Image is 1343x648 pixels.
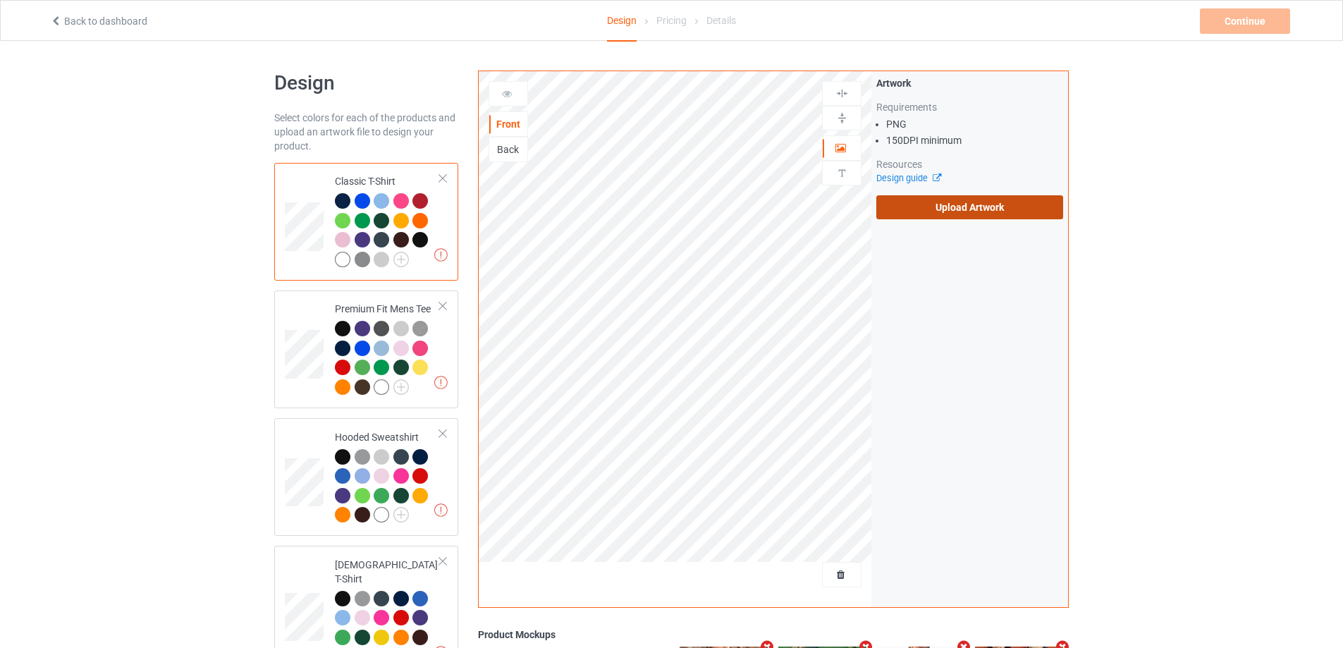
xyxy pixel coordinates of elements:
[393,507,409,522] img: svg+xml;base64,PD94bWwgdmVyc2lvbj0iMS4wIiBlbmNvZGluZz0iVVRGLTgiPz4KPHN2ZyB3aWR0aD0iMjJweCIgaGVpZ2...
[50,16,147,27] a: Back to dashboard
[656,1,687,40] div: Pricing
[274,418,458,536] div: Hooded Sweatshirt
[274,291,458,408] div: Premium Fit Mens Tee
[434,248,448,262] img: exclamation icon
[876,100,1063,114] div: Requirements
[706,1,736,40] div: Details
[886,117,1063,131] li: PNG
[876,195,1063,219] label: Upload Artwork
[489,142,527,157] div: Back
[393,252,409,267] img: svg+xml;base64,PD94bWwgdmVyc2lvbj0iMS4wIiBlbmNvZGluZz0iVVRGLTgiPz4KPHN2ZyB3aWR0aD0iMjJweCIgaGVpZ2...
[478,628,1069,642] div: Product Mockups
[876,76,1063,90] div: Artwork
[434,503,448,517] img: exclamation icon
[355,252,370,267] img: heather_texture.png
[876,157,1063,171] div: Resources
[876,173,940,183] a: Design guide
[274,71,458,96] h1: Design
[274,163,458,281] div: Classic T-Shirt
[489,117,527,131] div: Front
[335,174,440,266] div: Classic T-Shirt
[274,111,458,153] div: Select colors for each of the products and upload an artwork file to design your product.
[434,376,448,389] img: exclamation icon
[835,111,849,125] img: svg%3E%0A
[886,133,1063,147] li: 150 DPI minimum
[335,430,440,522] div: Hooded Sweatshirt
[412,321,428,336] img: heather_texture.png
[835,166,849,180] img: svg%3E%0A
[335,302,440,393] div: Premium Fit Mens Tee
[835,87,849,100] img: svg%3E%0A
[607,1,637,42] div: Design
[393,379,409,395] img: svg+xml;base64,PD94bWwgdmVyc2lvbj0iMS4wIiBlbmNvZGluZz0iVVRGLTgiPz4KPHN2ZyB3aWR0aD0iMjJweCIgaGVpZ2...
